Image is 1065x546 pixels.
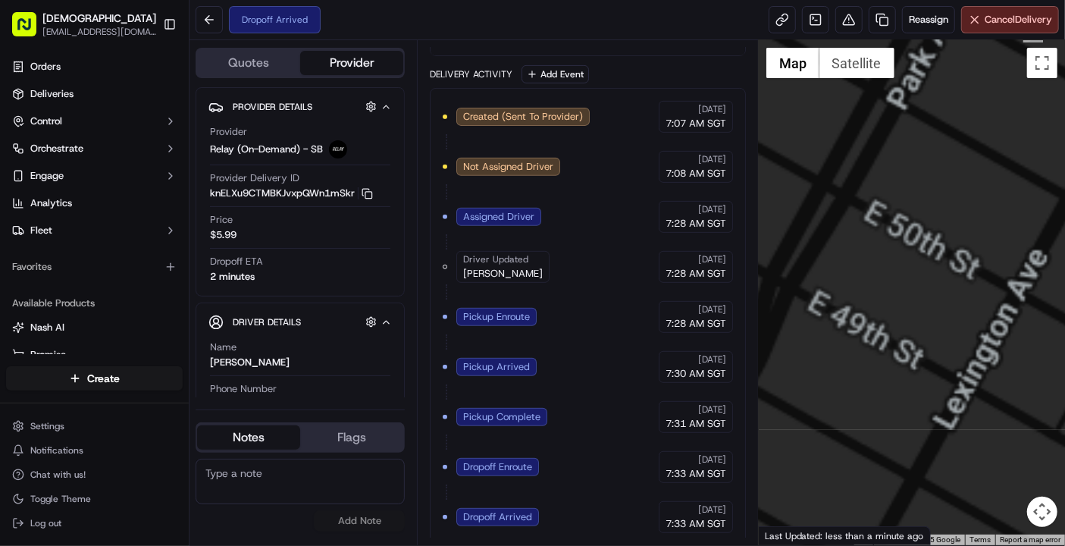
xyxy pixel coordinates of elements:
button: Engage [6,164,183,188]
button: Provider [300,51,403,75]
span: 7:31 AM SGT [666,417,726,431]
a: Terms (opens in new tab) [969,535,991,544]
a: Nash AI [12,321,177,334]
button: [EMAIL_ADDRESS][DOMAIN_NAME] [42,26,156,38]
span: Create [87,371,120,386]
button: Chat with us! [6,464,183,485]
button: Nash AI [6,315,183,340]
button: Notifications [6,440,183,461]
img: 1736555255976-a54dd68f-1ca7-489b-9aae-adbdc363a1c4 [15,146,42,173]
span: [DATE] [698,504,726,516]
span: Chat with us! [30,469,86,481]
a: Open this area in Google Maps (opens a new window) [763,526,813,545]
span: Pickup Enroute [463,310,530,324]
button: Quotes [197,51,300,75]
button: Log out [6,513,183,534]
button: Start new chat [258,150,276,168]
span: Engage [30,169,64,183]
a: Deliveries [6,82,183,106]
span: Knowledge Base [30,221,116,236]
a: Promise [12,348,177,362]
span: [DATE] [698,403,726,416]
span: Provider Details [233,101,312,113]
img: relay_logo_black.png [329,140,347,158]
a: Analytics [6,191,183,215]
button: Promise [6,343,183,367]
span: Assigned Driver [463,210,534,224]
button: Add Event [522,65,589,83]
p: Welcome 👋 [15,61,276,86]
button: knELXu9CTMBKJvxpQWn1mSkr [210,187,373,200]
button: Reassign [902,6,955,33]
a: 📗Knowledge Base [9,215,122,242]
button: Create [6,366,183,391]
span: Promise [30,348,66,362]
img: Google [763,526,813,545]
span: [DATE] [698,353,726,366]
span: Phone Number [210,382,277,396]
button: Orchestrate [6,136,183,161]
span: Driver Updated [463,253,528,265]
span: Settings [30,420,64,432]
span: Analytics [30,196,72,210]
span: [DATE] [698,303,726,315]
div: [PERSON_NAME] [210,356,290,369]
span: Not Assigned Driver [463,160,553,174]
button: Show street map [766,48,819,78]
button: Settings [6,416,183,437]
span: 7:28 AM SGT [666,317,726,331]
span: Fleet [30,224,52,237]
button: Control [6,109,183,133]
div: 2 minutes [210,270,255,284]
button: Fleet [6,218,183,243]
span: Dropoff ETA [210,255,263,268]
span: 7:30 AM SGT [666,367,726,381]
a: Report a map error [1000,535,1060,544]
a: Orders [6,55,183,79]
div: 💻 [128,222,140,234]
span: [DATE] [698,253,726,265]
span: Provider Delivery ID [210,171,299,185]
span: $5.99 [210,228,236,242]
span: 7:28 AM SGT [666,267,726,281]
span: Orchestrate [30,142,83,155]
span: 7:33 AM SGT [666,517,726,531]
button: Flags [300,425,403,450]
span: Pickup Arrived [463,360,530,374]
div: Favorites [6,255,183,279]
span: Cancel Delivery [985,13,1052,27]
div: Last Updated: less than a minute ago [759,526,931,545]
a: Powered byPylon [107,257,183,269]
span: 7:08 AM SGT [666,167,726,180]
button: [DEMOGRAPHIC_DATA] [42,11,156,26]
span: Orders [30,60,61,74]
span: Log out [30,517,61,529]
button: Toggle Theme [6,488,183,510]
span: Driver Details [233,316,301,328]
span: API Documentation [143,221,243,236]
div: 📗 [15,222,27,234]
span: Nash AI [30,321,64,334]
span: Price [210,213,233,227]
span: 7:07 AM SGT [666,117,726,130]
div: We're available if you need us! [52,161,192,173]
button: Show satellite imagery [819,48,894,78]
span: Dropoff Arrived [463,510,532,524]
input: Got a question? Start typing here... [39,99,273,115]
button: Driver Details [208,309,392,334]
span: 7:33 AM SGT [666,467,726,481]
button: Notes [197,425,300,450]
span: 7:28 AM SGT [666,217,726,231]
span: Pickup Complete [463,410,540,424]
span: [DATE] [698,203,726,215]
span: Pylon [151,258,183,269]
button: Toggle fullscreen view [1027,48,1057,78]
div: Delivery Activity [430,68,512,80]
span: Dropoff Enroute [463,460,532,474]
span: [DATE] [698,153,726,165]
span: Toggle Theme [30,493,91,505]
div: Start new chat [52,146,249,161]
span: Notifications [30,444,83,457]
span: Relay (On-Demand) - SB [210,143,323,156]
